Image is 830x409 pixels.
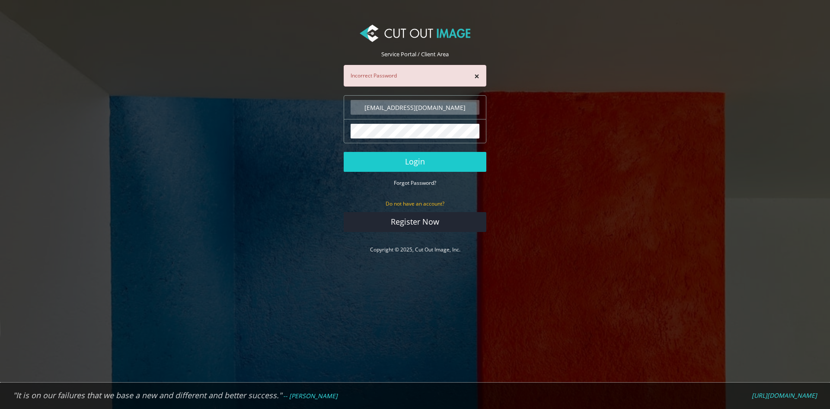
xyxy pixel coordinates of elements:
a: Copyright © 2025, Cut Out Image, Inc. [370,246,460,253]
button: Login [344,152,486,172]
button: × [474,72,479,81]
a: Forgot Password? [394,179,436,187]
a: Register Now [344,212,486,232]
em: "It is on our failures that we base a new and different and better success." [13,390,282,400]
span: Service Portal / Client Area [381,50,449,58]
img: Cut Out Image [360,25,470,42]
input: Email Address [351,100,479,115]
a: [URL][DOMAIN_NAME] [752,392,817,399]
em: -- [PERSON_NAME] [283,392,338,400]
small: Do not have an account? [386,200,444,207]
div: Incorrect Password [344,65,486,87]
